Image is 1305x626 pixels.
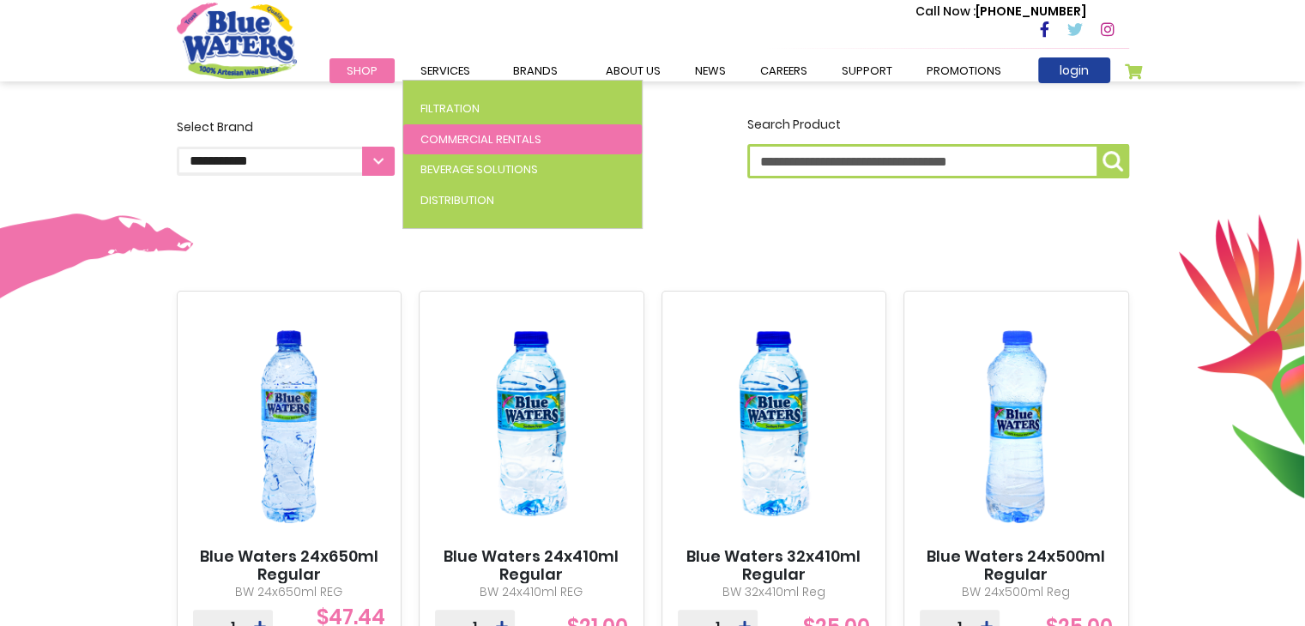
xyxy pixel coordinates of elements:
a: about us [589,58,678,83]
p: BW 24x410ml REG [435,583,628,601]
a: Blue Waters 24x650ml Regular [193,547,386,584]
span: Services [420,63,470,79]
input: Search Product [747,144,1129,178]
a: Blue Waters 24x500ml Regular [920,547,1113,584]
a: login [1038,57,1110,83]
img: Blue Waters 32x410ml Regular [678,306,871,547]
span: Commercial Rentals [420,131,541,147]
a: support [825,58,909,83]
span: Filtration [420,100,480,117]
p: [PHONE_NUMBER] [915,3,1086,21]
a: store logo [177,3,297,78]
span: Beverage Solutions [420,161,538,178]
img: Blue Waters 24x650ml Regular [193,306,386,547]
p: BW 24x650ml REG [193,583,386,601]
img: Blue Waters 24x500ml Regular [920,306,1113,547]
a: Blue Waters 24x410ml Regular [435,547,628,584]
span: Call Now : [915,3,976,20]
img: Blue Waters 24x410ml Regular [435,306,628,547]
img: search-icon.png [1103,151,1123,172]
a: Promotions [909,58,1018,83]
span: Brands [513,63,558,79]
span: Shop [347,63,378,79]
a: Blue Waters 32x410ml Regular [678,547,871,584]
label: Search Product [747,116,1129,178]
select: Select Brand [177,147,395,176]
a: News [678,58,743,83]
span: Distribution [420,192,494,208]
p: BW 32x410ml Reg [678,583,871,601]
a: careers [743,58,825,83]
label: Select Brand [177,118,395,176]
p: BW 24x500ml Reg [920,583,1113,601]
button: Search Product [1097,144,1129,178]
